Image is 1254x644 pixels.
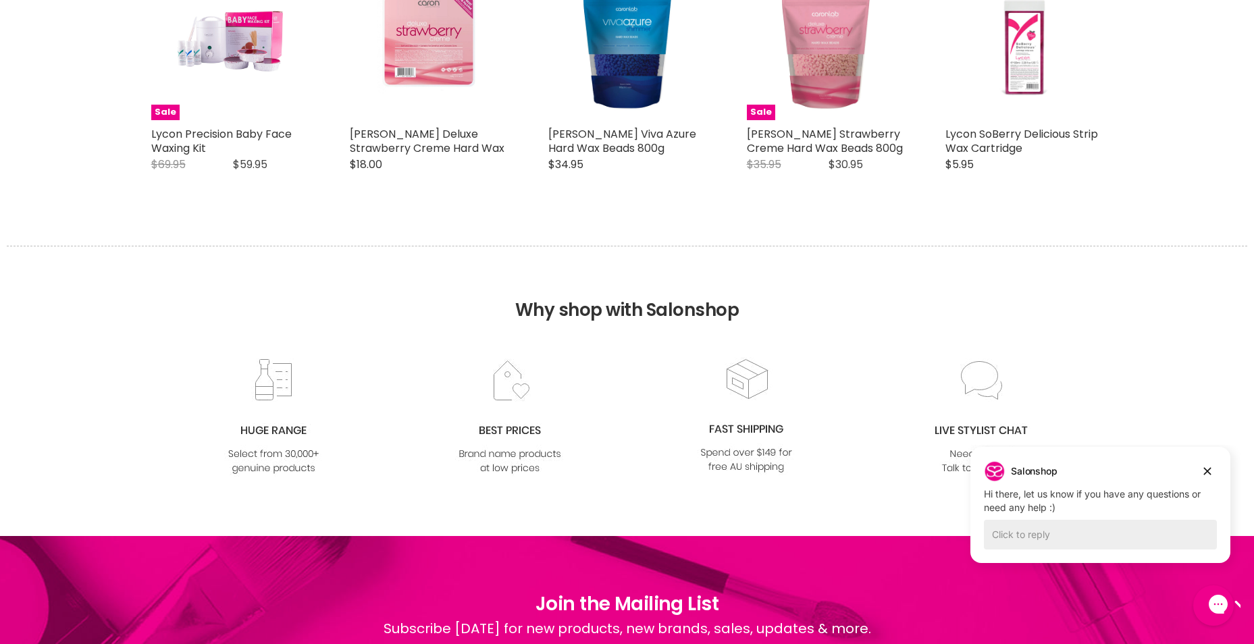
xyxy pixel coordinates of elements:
a: Lycon Precision Baby Face Waxing Kit [151,126,292,156]
a: [PERSON_NAME] Strawberry Creme Hard Wax Beads 800g [747,126,903,156]
a: [PERSON_NAME] Viva Azure Hard Wax Beads 800g [548,126,696,156]
span: $18.00 [350,157,382,172]
iframe: Gorgias live chat campaigns [960,445,1240,583]
span: Sale [747,105,775,120]
span: $5.95 [945,157,974,172]
a: [PERSON_NAME] Deluxe Strawberry Creme Hard Wax [350,126,504,156]
span: $34.95 [548,157,583,172]
span: $30.95 [829,157,863,172]
img: fast.jpg [691,357,801,475]
img: range2_8cf790d4-220e-469f-917d-a18fed3854b6.jpg [219,358,328,477]
h2: Why shop with Salonshop [7,246,1247,341]
span: $69.95 [151,157,186,172]
span: $59.95 [233,157,267,172]
img: prices.jpg [455,358,565,477]
span: Sale [151,105,180,120]
iframe: Gorgias live chat messenger [1186,581,1240,630]
img: chat_c0a1c8f7-3133-4fc6-855f-7264552747f6.jpg [928,358,1037,477]
h1: Join the Mailing List [384,590,871,618]
a: Lycon SoBerry Delicious Strip Wax Cartridge [945,126,1098,156]
span: $35.95 [747,157,781,172]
